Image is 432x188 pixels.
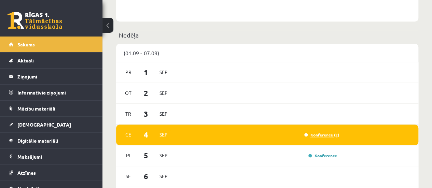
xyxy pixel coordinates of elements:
span: 5 [136,150,157,161]
span: Ot [121,88,136,98]
span: Pi [121,150,136,161]
a: Sākums [9,37,94,52]
a: Maksājumi [9,149,94,164]
legend: Ziņojumi [17,69,94,84]
span: Digitālie materiāli [17,138,58,144]
span: 4 [136,129,157,140]
a: Konference [308,153,337,158]
a: Konference (2) [304,132,339,138]
p: Nedēļa [119,30,416,40]
span: Aktuāli [17,57,34,63]
a: Informatīvie ziņojumi [9,85,94,100]
span: 6 [136,171,157,182]
span: Pr [121,67,136,77]
span: 2 [136,87,157,99]
span: Sep [156,88,171,98]
span: Se [121,171,136,182]
a: Ziņojumi [9,69,94,84]
span: Ce [121,129,136,140]
a: Atzīmes [9,165,94,180]
span: Sep [156,129,171,140]
a: Mācību materiāli [9,101,94,116]
legend: Informatīvie ziņojumi [17,85,94,100]
a: Rīgas 1. Tālmācības vidusskola [8,12,62,29]
span: Sep [156,150,171,161]
span: [DEMOGRAPHIC_DATA] [17,121,71,128]
legend: Maksājumi [17,149,94,164]
span: Sep [156,109,171,119]
span: Mācību materiāli [17,105,55,112]
span: Tr [121,109,136,119]
a: Digitālie materiāli [9,133,94,148]
span: 3 [136,108,157,119]
span: Sep [156,171,171,182]
div: (01.09 - 07.09) [116,44,418,62]
span: Sākums [17,41,35,47]
span: 1 [136,67,157,78]
span: Sep [156,67,171,77]
span: Atzīmes [17,170,36,176]
a: Aktuāli [9,53,94,68]
a: [DEMOGRAPHIC_DATA] [9,117,94,132]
